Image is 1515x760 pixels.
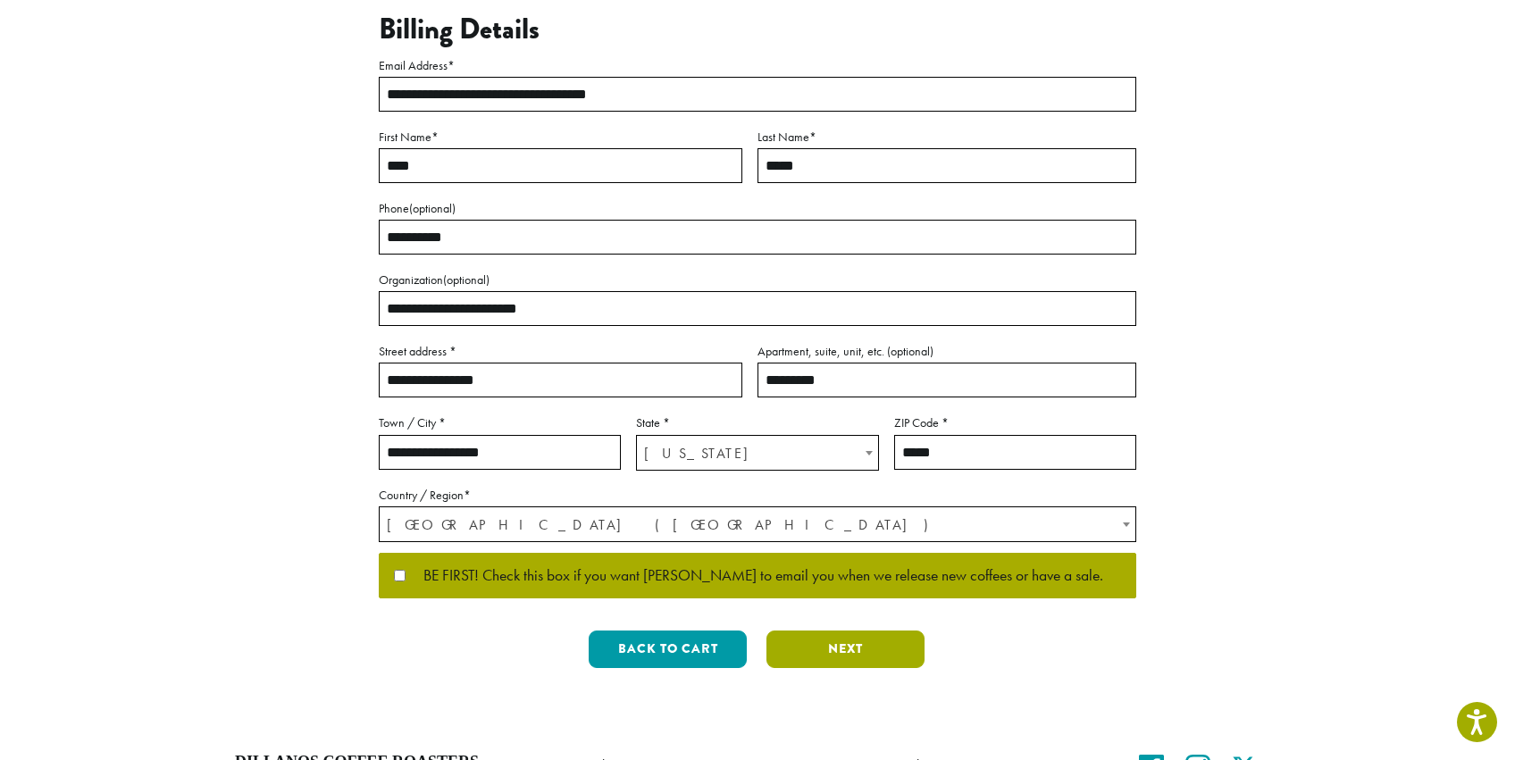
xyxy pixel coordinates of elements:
label: Street address [379,340,742,363]
button: Next [766,631,925,668]
input: BE FIRST! Check this box if you want [PERSON_NAME] to email you when we release new coffees or ha... [394,570,406,581]
span: Country / Region [379,506,1136,542]
label: Apartment, suite, unit, etc. [757,340,1136,363]
label: Organization [379,269,1136,291]
label: Last Name [757,126,1136,148]
span: United States (US) [380,507,1135,542]
span: BE FIRST! Check this box if you want [PERSON_NAME] to email you when we release new coffees or ha... [406,568,1103,584]
span: State [636,435,878,471]
h3: Billing Details [379,13,1136,46]
label: First Name [379,126,742,148]
button: Back to cart [589,631,747,668]
span: Washington [637,436,877,471]
label: Town / City [379,412,621,434]
label: ZIP Code [894,412,1136,434]
label: Email Address [379,54,1136,77]
label: State [636,412,878,434]
span: (optional) [409,200,456,216]
span: (optional) [443,271,490,288]
span: (optional) [887,343,933,359]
